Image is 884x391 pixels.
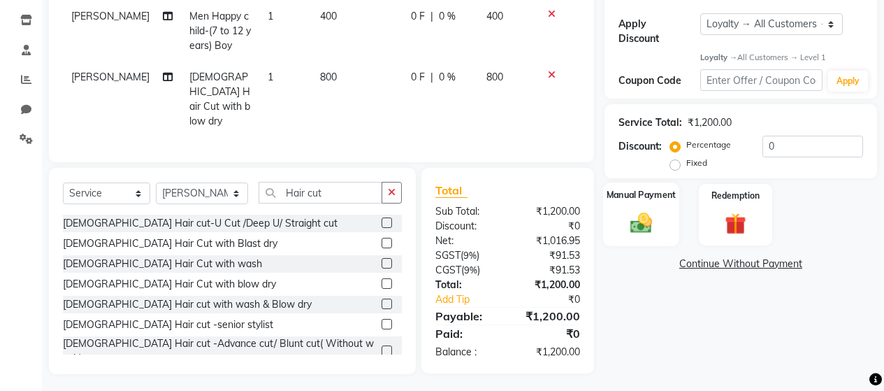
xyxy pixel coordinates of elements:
[700,52,863,64] div: All Customers → Level 1
[63,297,312,312] div: [DEMOGRAPHIC_DATA] Hair cut with wash & Blow dry
[507,345,590,360] div: ₹1,200.00
[507,204,590,219] div: ₹1,200.00
[711,190,760,202] label: Redemption
[507,278,590,292] div: ₹1,200.00
[700,69,823,91] input: Enter Offer / Coupon Code
[268,10,273,22] span: 1
[439,9,456,24] span: 0 %
[425,248,508,263] div: ( )
[320,10,337,22] span: 400
[189,10,251,52] span: Men Happy child-(7 to 12 years) Boy
[618,139,662,154] div: Discount:
[718,211,753,236] img: _gift.svg
[486,71,503,83] span: 800
[63,216,338,231] div: [DEMOGRAPHIC_DATA] Hair cut-U Cut /Deep U/ Straight cut
[430,70,433,85] span: |
[700,52,737,62] strong: Loyalty →
[686,157,707,169] label: Fixed
[435,264,461,276] span: CGST
[189,71,250,127] span: [DEMOGRAPHIC_DATA] Hair Cut with blow dry
[828,71,868,92] button: Apply
[425,292,521,307] a: Add Tip
[486,10,503,22] span: 400
[430,9,433,24] span: |
[435,249,461,262] span: SGST
[463,250,477,261] span: 9%
[411,70,425,85] span: 0 F
[507,325,590,342] div: ₹0
[268,71,273,83] span: 1
[686,138,731,151] label: Percentage
[623,211,659,236] img: _cash.svg
[425,345,508,360] div: Balance :
[507,248,590,263] div: ₹91.53
[425,234,508,248] div: Net:
[688,115,732,130] div: ₹1,200.00
[63,318,273,332] div: [DEMOGRAPHIC_DATA] Hair cut -senior stylist
[439,70,456,85] span: 0 %
[71,71,150,83] span: [PERSON_NAME]
[521,292,590,307] div: ₹0
[320,71,337,83] span: 800
[464,264,477,276] span: 9%
[63,236,277,251] div: [DEMOGRAPHIC_DATA] Hair Cut with Blast dry
[618,73,700,88] div: Coupon Code
[425,308,508,325] div: Payable:
[507,263,590,278] div: ₹91.53
[259,182,382,204] input: Search or Scan
[425,204,508,219] div: Sub Total:
[507,308,590,325] div: ₹1,200.00
[425,263,508,278] div: ( )
[607,257,874,271] a: Continue Without Payment
[435,183,468,198] span: Total
[63,257,262,271] div: [DEMOGRAPHIC_DATA] Hair Cut with wash
[411,9,425,24] span: 0 F
[425,325,508,342] div: Paid:
[63,277,276,292] div: [DEMOGRAPHIC_DATA] Hair Cut with blow dry
[71,10,150,22] span: [PERSON_NAME]
[507,219,590,234] div: ₹0
[507,234,590,248] div: ₹1,016.95
[607,189,676,202] label: Manual Payment
[425,278,508,292] div: Total:
[618,115,682,130] div: Service Total:
[425,219,508,234] div: Discount:
[63,336,376,366] div: [DEMOGRAPHIC_DATA] Hair cut -Advance cut/ Blunt cut( Without wash)
[618,17,700,46] div: Apply Discount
